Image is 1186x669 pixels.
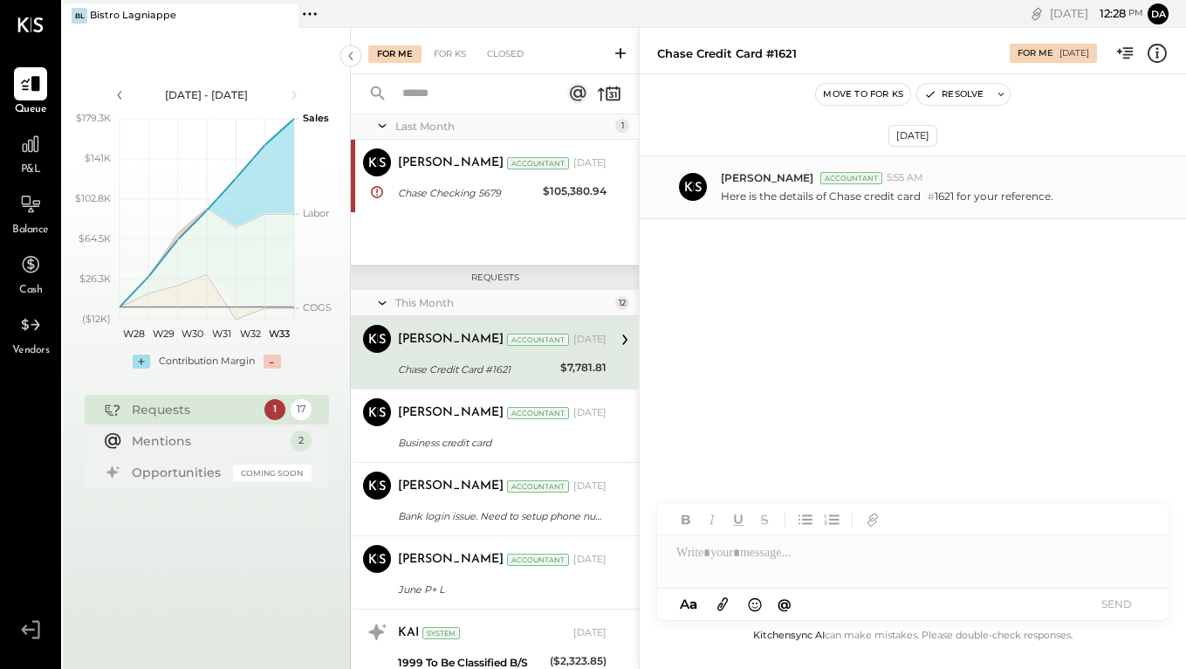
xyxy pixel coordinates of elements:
[573,479,607,493] div: [DATE]
[928,190,935,203] span: #
[689,596,697,612] span: a
[1,188,60,238] a: Balance
[1128,7,1143,19] span: pm
[303,207,329,219] text: Labor
[1091,5,1126,22] span: 12 : 28
[507,480,569,493] div: Accountant
[12,343,50,359] span: Vendors
[794,508,817,531] button: Unordered List
[675,595,703,614] button: Aa
[721,189,1053,204] p: Here is the details of Chase credit card 1621 for your reference.
[264,355,281,369] div: -
[1018,47,1053,59] div: For Me
[398,331,504,348] div: [PERSON_NAME]
[778,596,792,612] span: @
[79,232,111,245] text: $64.5K
[264,399,285,420] div: 1
[233,465,312,481] div: Coming Soon
[12,223,49,238] span: Balance
[291,399,312,420] div: 17
[398,581,601,598] div: June P+ L
[573,553,607,567] div: [DATE]
[887,171,923,185] span: 5:55 AM
[398,361,555,378] div: Chase Credit Card #1621
[657,45,797,62] div: Chase Credit Card #1621
[395,295,611,310] div: This Month
[240,328,261,340] text: W32
[1050,5,1143,22] div: [DATE]
[820,172,882,184] div: Accountant
[888,125,937,147] div: [DATE]
[360,272,630,284] div: Requests
[398,404,504,422] div: [PERSON_NAME]
[816,84,910,105] button: Move to for ks
[1148,3,1169,24] button: da
[1081,592,1151,616] button: SEND
[573,406,607,420] div: [DATE]
[507,407,569,419] div: Accountant
[72,8,87,24] div: BL
[615,296,629,310] div: 12
[721,170,813,185] span: [PERSON_NAME]
[123,328,145,340] text: W28
[181,328,202,340] text: W30
[85,152,111,164] text: $141K
[303,301,332,314] text: COGS
[1059,47,1089,59] div: [DATE]
[772,593,797,615] button: @
[478,45,532,63] div: Closed
[132,464,224,481] div: Opportunities
[753,508,776,531] button: Strikethrough
[573,626,607,640] div: [DATE]
[82,313,111,325] text: ($12K)
[75,192,111,204] text: $102.8K
[1,308,60,359] a: Vendors
[269,328,290,340] text: W33
[507,334,569,346] div: Accountant
[507,157,569,169] div: Accountant
[368,45,422,63] div: For Me
[303,112,329,124] text: Sales
[15,102,47,118] span: Queue
[675,508,697,531] button: Bold
[615,119,629,133] div: 1
[701,508,723,531] button: Italic
[132,432,282,450] div: Mentions
[573,156,607,170] div: [DATE]
[398,434,601,452] div: Business credit card
[398,551,504,569] div: [PERSON_NAME]
[159,355,255,369] div: Contribution Margin
[133,87,281,102] div: [DATE] - [DATE]
[90,9,176,23] div: Bistro Lagniappe
[543,183,607,200] div: $105,380.94
[422,627,460,639] div: System
[398,478,504,495] div: [PERSON_NAME]
[76,112,111,124] text: $179.3K
[820,508,843,531] button: Ordered List
[425,45,475,63] div: For KS
[560,359,607,376] div: $7,781.81
[573,333,607,347] div: [DATE]
[291,431,312,452] div: 2
[727,508,750,531] button: Underline
[152,328,174,340] text: W29
[395,119,611,134] div: Last Month
[1,128,60,178] a: P&L
[398,155,504,172] div: [PERSON_NAME]
[132,401,256,418] div: Requests
[861,508,884,531] button: Add URL
[19,283,42,299] span: Cash
[398,507,601,525] div: Bank login issue. Need to setup phone number in order to get codes to login.
[1028,4,1045,23] div: copy link
[507,554,569,566] div: Accountant
[917,84,991,105] button: Resolve
[1,67,60,118] a: Queue
[21,162,41,178] span: P&L
[398,624,419,642] div: KAI
[79,272,111,285] text: $26.3K
[133,355,150,369] div: +
[1,248,60,299] a: Cash
[398,184,538,202] div: Chase Checking 5679
[211,328,230,340] text: W31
